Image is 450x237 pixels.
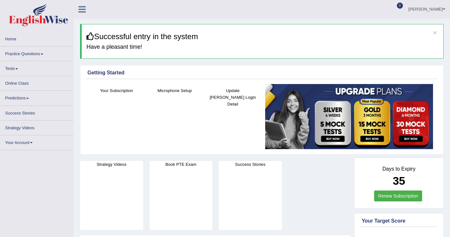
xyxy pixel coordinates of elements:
h4: Microphone Setup [149,87,201,94]
a: Online Class [0,76,73,89]
a: Strategy Videos [0,121,73,133]
button: × [433,29,437,36]
a: Home [0,32,73,44]
b: 35 [393,174,405,187]
h4: Book PTE Exam [150,161,213,168]
span: 0 [397,3,403,9]
div: Your Target Score [362,217,436,225]
a: Renew Subscription [374,190,422,201]
h4: Success Stories [219,161,282,168]
h4: Have a pleasant time! [86,44,438,50]
h4: Days to Expiry [362,166,436,172]
h4: Update [PERSON_NAME] Login Detail [207,87,259,107]
a: Your Account [0,135,73,148]
a: Success Stories [0,106,73,118]
a: Practice Questions [0,47,73,59]
h3: Successful entry in the system [86,32,438,41]
div: Getting Started [87,69,436,77]
a: Predictions [0,91,73,103]
h4: Strategy Videos [80,161,143,168]
img: small5.jpg [265,84,433,149]
a: Tests [0,61,73,74]
h4: Your Subscription [91,87,143,94]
